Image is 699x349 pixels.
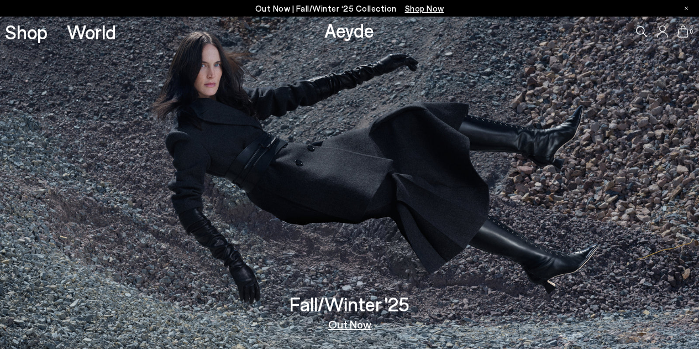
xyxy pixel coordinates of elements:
a: World [67,22,116,41]
a: Shop [5,22,48,41]
a: Out Now [328,319,371,330]
a: Aeyde [324,18,374,41]
h3: Fall/Winter '25 [290,294,409,314]
span: Navigate to /collections/new-in [405,3,444,13]
a: 0 [677,25,689,38]
p: Out Now | Fall/Winter ‘25 Collection [255,2,444,15]
span: 0 [689,29,694,35]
